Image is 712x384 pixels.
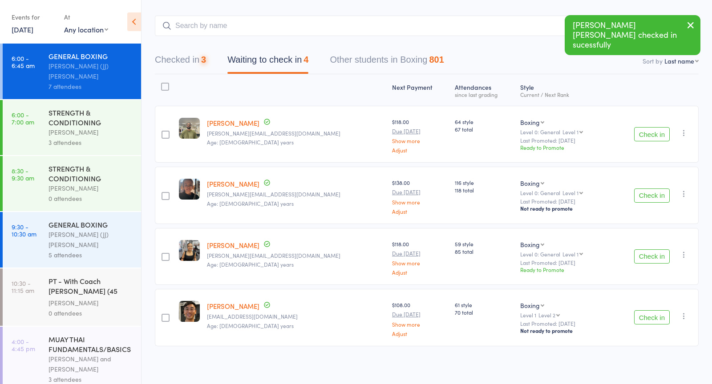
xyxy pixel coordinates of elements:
[12,111,34,125] time: 6:00 - 7:00 am
[392,147,448,153] a: Adjust
[520,266,605,273] div: Ready to Promote
[392,118,448,153] div: $118.00
[392,269,448,275] a: Adjust
[455,125,513,133] span: 67 total
[392,301,448,336] div: $108.00
[49,61,133,81] div: [PERSON_NAME] (JJ) [PERSON_NAME]
[3,44,141,99] a: 6:00 -6:45 amGENERAL BOXING[PERSON_NAME] (JJ) [PERSON_NAME]7 attendees
[455,186,513,194] span: 118 total
[49,183,133,193] div: [PERSON_NAME]
[49,220,133,229] div: GENERAL BOXING
[49,308,133,318] div: 0 attendees
[392,179,448,214] div: $138.00
[429,55,444,64] div: 801
[49,81,133,92] div: 7 attendees
[49,276,133,298] div: PT - With Coach [PERSON_NAME] (45 minutes)
[520,137,605,144] small: Last Promoted: [DATE]
[207,260,294,268] span: Age: [DEMOGRAPHIC_DATA] years
[64,24,108,34] div: Any location
[520,198,605,204] small: Last Promoted: [DATE]
[49,334,133,354] div: MUAY THAI FUNDAMENTALS/BASICS
[520,92,605,97] div: Current / Next Rank
[643,56,663,65] label: Sort by
[634,127,670,141] button: Check in
[520,190,605,196] div: Level 0: General
[455,308,513,316] span: 70 total
[49,298,133,308] div: [PERSON_NAME]
[455,248,513,255] span: 85 total
[49,229,133,250] div: [PERSON_NAME] (JJ) [PERSON_NAME]
[392,208,448,214] a: Adjust
[49,127,133,137] div: [PERSON_NAME]
[520,129,605,135] div: Level 0: General
[520,327,605,334] div: Not ready to promote
[455,92,513,97] div: since last grading
[207,322,294,329] span: Age: [DEMOGRAPHIC_DATA] years
[520,251,605,257] div: Level 0: General
[3,156,141,211] a: 8:30 -9:30 amSTRENGTH & CONDITIONING[PERSON_NAME]0 attendees
[49,354,133,374] div: [PERSON_NAME] and [PERSON_NAME]
[3,100,141,155] a: 6:00 -7:00 amSTRENGTH & CONDITIONING[PERSON_NAME]3 attendees
[392,260,448,266] a: Show more
[520,118,540,127] div: Boxing
[49,164,133,183] div: STRENGTH & CONDITIONING
[3,212,141,268] a: 9:30 -10:30 amGENERAL BOXING[PERSON_NAME] (JJ) [PERSON_NAME]5 attendees
[455,240,513,248] span: 59 style
[392,250,448,256] small: Due [DATE]
[392,240,448,275] div: $118.00
[565,15,700,55] div: [PERSON_NAME] [PERSON_NAME] checked in sucessfully
[49,250,133,260] div: 5 attendees
[634,188,670,203] button: Check in
[634,310,670,324] button: Check in
[227,50,308,74] button: Waiting to check in4
[64,10,108,24] div: At
[517,78,609,102] div: Style
[179,118,200,139] img: image1730240169.png
[49,108,133,127] div: STRENGTH & CONDITIONING
[520,179,540,188] div: Boxing
[201,55,206,64] div: 3
[562,190,578,196] div: Level 1
[12,167,34,181] time: 8:30 - 9:30 am
[520,320,605,327] small: Last Promoted: [DATE]
[392,199,448,205] a: Show more
[520,260,605,266] small: Last Promoted: [DATE]
[520,205,605,212] div: Not ready to promote
[179,179,200,200] img: image1737169642.png
[49,193,133,204] div: 0 attendees
[207,179,259,188] a: [PERSON_NAME]
[520,312,605,318] div: Level 1
[634,249,670,264] button: Check in
[207,240,259,250] a: [PERSON_NAME]
[12,10,55,24] div: Events for
[520,240,540,249] div: Boxing
[3,268,141,326] a: 10:30 -11:15 amPT - With Coach [PERSON_NAME] (45 minutes)[PERSON_NAME]0 attendees
[455,301,513,308] span: 61 style
[664,56,694,65] div: Last name
[207,252,385,259] small: yolanda.simatupang@outlook.com
[12,24,33,34] a: [DATE]
[49,51,133,61] div: GENERAL BOXING
[455,179,513,186] span: 116 style
[392,331,448,336] a: Adjust
[207,301,259,311] a: [PERSON_NAME]
[392,189,448,195] small: Due [DATE]
[303,55,308,64] div: 4
[12,338,35,352] time: 4:00 - 4:45 pm
[12,55,35,69] time: 6:00 - 6:45 am
[179,240,200,261] img: image1739875615.png
[392,128,448,134] small: Due [DATE]
[392,311,448,317] small: Due [DATE]
[207,191,385,197] small: alessandra.ysarod@gmail.com
[330,50,444,74] button: Other students in Boxing801
[12,223,36,237] time: 9:30 - 10:30 am
[388,78,451,102] div: Next Payment
[155,16,610,36] input: Search by name
[520,301,540,310] div: Boxing
[207,138,294,146] span: Age: [DEMOGRAPHIC_DATA] years
[179,301,200,322] img: image1681250433.png
[562,251,578,257] div: Level 1
[155,50,206,74] button: Checked in3
[207,118,259,128] a: [PERSON_NAME]
[520,144,605,151] div: Ready to Promote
